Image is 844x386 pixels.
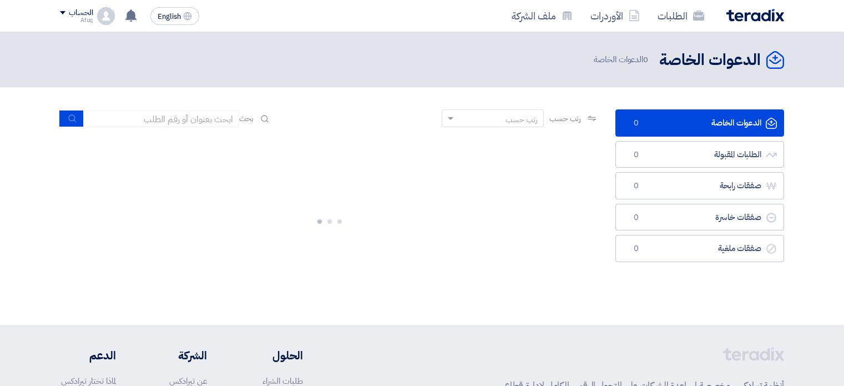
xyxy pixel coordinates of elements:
span: رتب حسب [549,113,581,124]
span: 0 [629,243,643,254]
a: الأوردرات [582,3,649,29]
a: الطلبات المقبولة0 [615,141,784,168]
img: Teradix logo [726,9,784,22]
img: profile_test.png [97,7,115,25]
span: 0 [629,181,643,192]
span: English [158,13,181,21]
a: الطلبات [649,3,713,29]
span: الدعوات الخاصة [594,53,650,66]
a: صفقات خاسرة0 [615,204,784,231]
li: الحلول [240,347,303,364]
li: الدعم [60,347,116,364]
a: ملف الشركة [503,3,582,29]
span: 0 [629,118,643,129]
span: 0 [643,53,648,66]
div: الحساب [69,8,93,18]
a: صفقات رابحة0 [615,172,784,199]
span: 0 [629,149,643,161]
li: الشركة [149,347,207,364]
h2: الدعوات الخاصة [659,49,761,71]
a: الدعوات الخاصة0 [615,109,784,137]
button: English [150,7,199,25]
span: بحث [239,113,254,124]
div: Afuq [60,17,93,23]
a: صفقات ملغية0 [615,235,784,262]
div: رتب حسب [506,114,538,126]
span: 0 [629,212,643,223]
input: ابحث بعنوان أو رقم الطلب [84,111,239,127]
